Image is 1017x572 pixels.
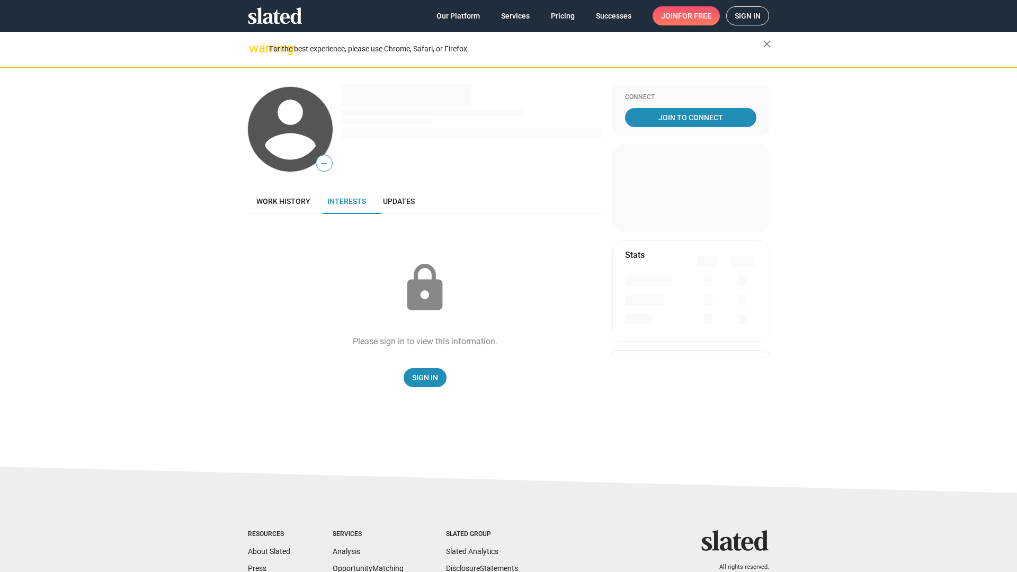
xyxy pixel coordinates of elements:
[761,38,773,50] mat-icon: close
[625,249,645,261] mat-card-title: Stats
[661,6,711,25] span: Join
[374,189,423,214] a: Updates
[256,197,310,205] span: Work history
[383,197,415,205] span: Updates
[436,6,480,25] span: Our Platform
[319,189,374,214] a: Interests
[446,530,518,539] div: Slated Group
[269,42,763,56] div: For the best experience, please use Chrome, Safari, or Firefox.
[248,530,290,539] div: Resources
[353,336,497,347] div: Please sign in to view this information.
[501,6,530,25] span: Services
[249,42,262,55] mat-icon: warning
[248,189,319,214] a: Work history
[587,6,640,25] a: Successes
[248,547,290,556] a: About Slated
[726,6,769,25] a: Sign in
[412,368,438,387] span: Sign In
[542,6,583,25] a: Pricing
[678,6,711,25] span: for free
[428,6,488,25] a: Our Platform
[316,157,332,171] span: —
[625,108,756,127] a: Join To Connect
[653,6,720,25] a: Joinfor free
[398,262,451,315] mat-icon: lock
[627,108,754,127] span: Join To Connect
[493,6,538,25] a: Services
[596,6,631,25] span: Successes
[333,530,404,539] div: Services
[333,547,360,556] a: Analysis
[404,368,447,387] a: Sign In
[446,547,498,556] a: Slated Analytics
[551,6,575,25] span: Pricing
[327,197,366,205] span: Interests
[735,7,761,25] span: Sign in
[625,93,756,102] div: Connect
